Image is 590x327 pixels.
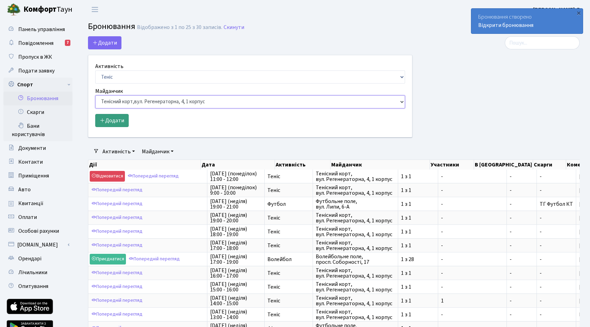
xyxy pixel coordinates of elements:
span: - [540,256,542,263]
span: - [540,297,542,305]
a: Панель управління [3,22,72,36]
button: Додати [95,114,129,127]
a: Особові рахунки [3,224,72,238]
th: Дії [88,160,201,170]
a: Попередній перегляд [126,171,180,182]
span: [DATE] (понеділок) 11:00 - 12:00 [210,171,262,182]
a: Попередній перегляд [90,212,144,223]
span: Оплати [18,213,37,221]
a: Попередній перегляд [90,226,144,237]
img: logo.png [7,3,21,17]
span: - [441,215,504,221]
span: Теніс [267,187,310,193]
span: [DATE] (неділя) 15:00 - 16:00 [210,281,262,292]
a: Бани користувачів [3,119,72,141]
span: Таун [23,4,72,16]
span: 1 з 1 [401,229,435,234]
a: Попередній перегляд [90,309,144,320]
b: [PERSON_NAME] Д. [533,6,582,13]
span: Теніс [267,312,310,317]
span: Тенісний корт, вул. Регенераторна, 4, 1 корпус [316,171,395,182]
span: 1 з 28 [401,257,435,262]
span: Теніс [267,298,310,304]
span: Тенісний корт, вул. Регенераторна, 4, 1 корпус [316,185,395,196]
span: Тенісний корт, вул. Регенераторна, 4, 1 корпус [316,212,395,223]
span: - [510,270,534,276]
span: - [540,311,542,318]
span: [DATE] (неділя) 19:00 - 21:00 [210,199,262,210]
div: × [575,9,582,16]
span: Теніс [267,270,310,276]
span: 1 [441,298,504,304]
a: Скарги [3,105,72,119]
span: - [540,228,542,235]
button: Додати [88,36,121,49]
span: Волейбольне поле, просп. Соборності, 17 [316,254,395,265]
div: Бронювання створено [471,9,583,33]
span: 1 з 1 [401,284,435,290]
a: Контакти [3,155,72,169]
div: Відображено з 1 по 25 з 30 записів. [137,24,222,31]
span: - [540,186,542,194]
span: Тенісний корт, вул. Регенераторна, 4, 1 корпус [316,240,395,251]
a: Подати заявку [3,64,72,78]
th: В [GEOGRAPHIC_DATA] [474,160,533,170]
span: Теніс [267,174,310,179]
span: - [540,269,542,277]
span: Бронювання [88,20,135,32]
span: - [540,242,542,249]
span: Футбольне поле, вул. Липи, 6-А [316,199,395,210]
span: - [441,243,504,248]
span: - [540,214,542,222]
th: Участники [430,160,474,170]
a: [PERSON_NAME] Д. [533,6,582,14]
span: - [510,257,534,262]
a: Відкрити бронювання [478,21,533,29]
a: [DOMAIN_NAME] [3,238,72,252]
a: Повідомлення7 [3,36,72,50]
a: Оплати [3,210,72,224]
a: Попередній перегляд [90,295,144,306]
a: Попередній перегляд [90,268,144,278]
span: 1 з 1 [401,312,435,317]
span: [DATE] (неділя) 18:00 - 19:00 [210,226,262,237]
span: Орендарі [18,255,41,262]
a: Попередній перегляд [90,281,144,292]
span: Волейбол [267,257,310,262]
span: Тенісний корт, вул. Регенераторна, 4, 1 корпус [316,268,395,279]
span: [DATE] (неділя) 17:00 - 18:00 [210,240,262,251]
span: Опитування [18,282,48,290]
span: 1 з 1 [401,187,435,193]
a: Майданчик [139,146,176,157]
label: Майданчик [95,87,123,95]
span: - [510,201,534,207]
span: Лічильники [18,269,47,276]
span: Квитанції [18,200,43,207]
span: - [510,284,534,290]
span: Пропуск в ЖК [18,53,52,61]
span: 1 з 1 [401,270,435,276]
span: - [540,173,542,180]
span: [DATE] (неділя) 14:00 - 15:00 [210,295,262,306]
span: - [441,174,504,179]
a: Відмовитися [90,171,125,182]
span: Теніс [267,215,310,221]
span: 1 з 1 [401,298,435,304]
span: Особові рахунки [18,227,59,235]
span: Теніс [267,229,310,234]
span: - [441,312,504,317]
span: Документи [18,144,46,152]
a: Спорт [3,78,72,92]
div: 7 [65,40,70,46]
a: Попередній перегляд [90,240,144,251]
span: Панель управління [18,26,65,33]
button: Переключити навігацію [86,4,104,15]
span: 1 з 1 [401,215,435,221]
span: [DATE] (неділя) 16:00 - 17:00 [210,268,262,279]
span: 1 з 1 [401,201,435,207]
th: Майданчик [331,160,430,170]
span: [DATE] (неділя) 19:00 - 20:00 [210,212,262,223]
span: - [441,187,504,193]
a: Авто [3,183,72,196]
b: Комфорт [23,4,57,15]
